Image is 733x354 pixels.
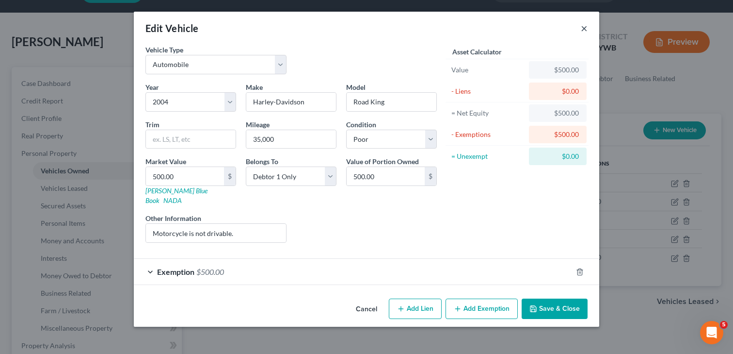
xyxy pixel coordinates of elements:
label: Year [145,82,159,92]
input: ex. Altima [347,93,436,111]
div: $0.00 [537,86,579,96]
input: 0.00 [146,167,224,185]
span: Make [246,83,263,91]
div: Edit Vehicle [145,21,199,35]
a: NADA [163,196,182,204]
span: Belongs To [246,157,278,166]
div: $500.00 [537,130,579,139]
iframe: Intercom live chat [700,321,723,344]
input: -- [246,130,336,149]
button: Save & Close [522,299,588,319]
div: Value [451,65,525,75]
input: ex. Nissan [246,93,336,111]
label: Condition [346,119,376,130]
input: 0.00 [347,167,425,185]
span: $500.00 [196,267,224,276]
span: Exemption [157,267,194,276]
div: = Net Equity [451,108,525,118]
label: Market Value [145,156,186,167]
label: Model [346,82,366,92]
div: = Unexempt [451,152,525,161]
label: Other Information [145,213,201,223]
label: Asset Calculator [452,47,502,57]
label: Vehicle Type [145,45,183,55]
button: Add Exemption [446,299,518,319]
label: Value of Portion Owned [346,156,419,167]
span: 5 [720,321,728,329]
div: $ [425,167,436,185]
button: × [581,22,588,34]
label: Trim [145,119,159,130]
div: $500.00 [537,108,579,118]
div: - Exemptions [451,130,525,139]
label: Mileage [246,119,270,130]
a: [PERSON_NAME] Blue Book [145,186,207,204]
div: $0.00 [537,152,579,161]
button: Cancel [348,300,385,319]
input: (optional) [146,224,286,242]
button: Add Lien [389,299,442,319]
input: ex. LS, LT, etc [146,130,236,149]
div: - Liens [451,86,525,96]
div: $500.00 [537,65,579,75]
div: $ [224,167,236,185]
